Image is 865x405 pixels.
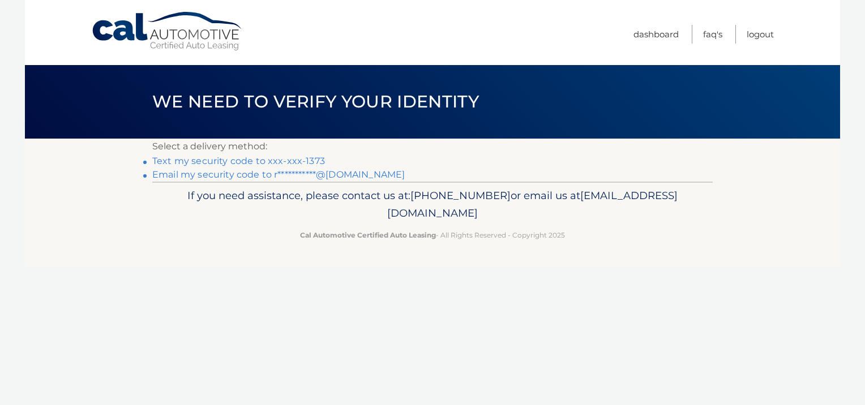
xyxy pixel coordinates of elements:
a: Cal Automotive [91,11,244,51]
span: We need to verify your identity [152,91,479,112]
a: FAQ's [703,25,722,44]
a: Text my security code to xxx-xxx-1373 [152,156,325,166]
a: Logout [747,25,774,44]
p: - All Rights Reserved - Copyright 2025 [160,229,705,241]
span: [PHONE_NUMBER] [410,189,511,202]
p: Select a delivery method: [152,139,713,154]
a: Dashboard [633,25,679,44]
p: If you need assistance, please contact us at: or email us at [160,187,705,223]
strong: Cal Automotive Certified Auto Leasing [300,231,436,239]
